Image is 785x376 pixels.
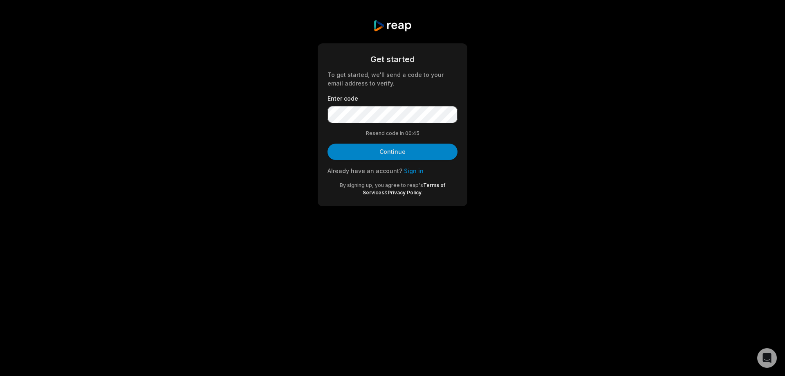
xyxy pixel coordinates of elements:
[404,167,424,174] a: Sign in
[327,70,458,88] div: To get started, we'll send a code to your email address to verify.
[363,182,446,196] a: Terms of Services
[388,189,422,196] a: Privacy Policy
[373,20,412,32] img: reap
[422,189,423,196] span: .
[327,144,458,160] button: Continue
[327,53,458,65] div: Get started
[327,94,458,103] label: Enter code
[327,167,402,174] span: Already have an account?
[757,348,777,368] div: Open Intercom Messenger
[384,189,388,196] span: &
[340,182,423,188] span: By signing up, you agree to reap's
[327,130,458,137] div: Resend code in 00:
[413,130,419,137] span: 45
